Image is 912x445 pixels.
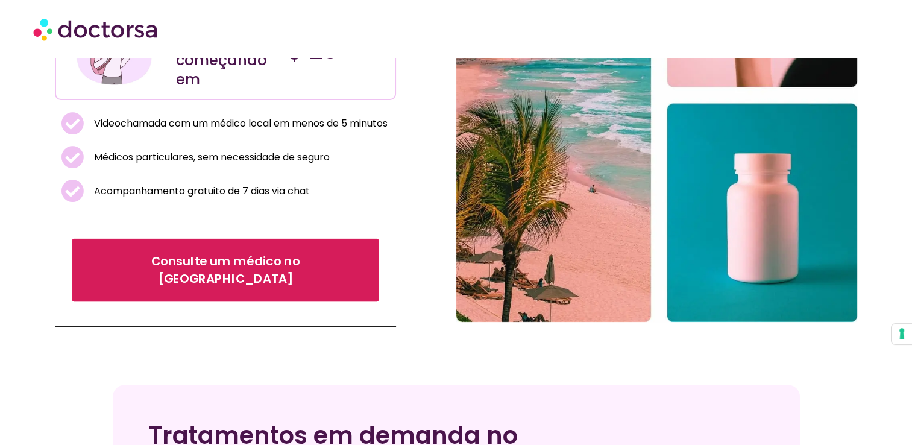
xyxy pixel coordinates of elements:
[72,239,379,301] a: Consulte um médico no [GEOGRAPHIC_DATA]
[892,324,912,344] button: Your consent preferences for tracking technologies
[287,36,386,65] h4: $ 20
[91,183,310,200] span: Acompanhamento gratuito de 7 dias via chat
[91,115,388,132] span: Videochamada com um médico local em menos de 5 minutos
[89,253,362,288] span: Consulte um médico no [GEOGRAPHIC_DATA]
[91,149,330,166] span: Médicos particulares, sem necessidade de seguro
